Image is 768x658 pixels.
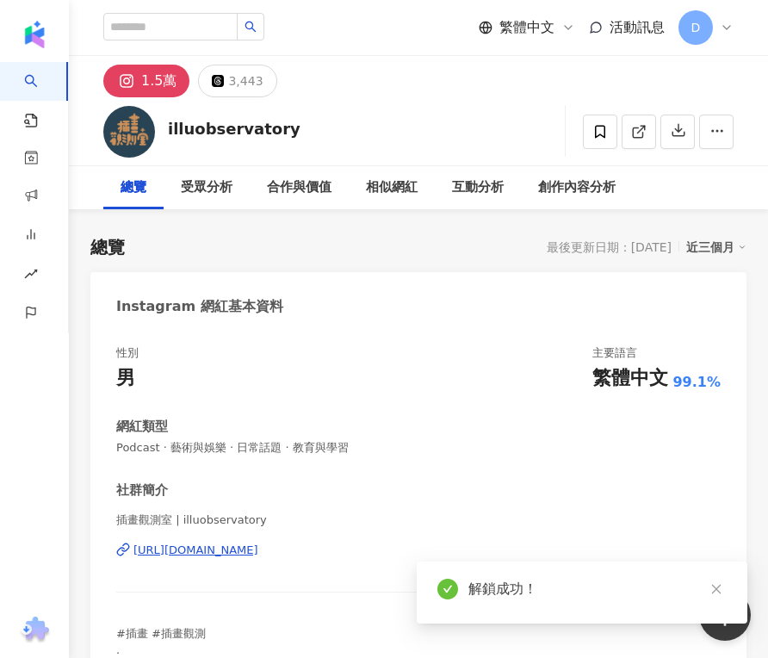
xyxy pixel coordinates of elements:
div: 近三個月 [686,236,746,258]
span: 繁體中文 [499,18,554,37]
span: 插畫觀測室 | illuobservatory [116,512,721,528]
span: 活動訊息 [610,19,665,35]
div: Instagram 網紅基本資料 [116,297,283,316]
div: 互動分析 [452,177,504,198]
div: 受眾分析 [181,177,232,198]
div: 性別 [116,345,139,361]
div: 繁體中文 [592,365,668,392]
div: [URL][DOMAIN_NAME] [133,543,258,558]
span: 99.1% [672,373,721,392]
a: search [24,62,59,129]
img: logo icon [21,21,48,48]
span: close [710,583,722,595]
button: 3,443 [198,65,276,97]
div: 最後更新日期：[DATE] [547,240,672,254]
div: 男 [116,365,135,392]
button: 1.5萬 [103,65,189,97]
div: 合作與價值 [267,177,331,198]
img: chrome extension [18,617,52,644]
div: 總覽 [121,177,146,198]
span: rise [24,257,38,295]
div: 解鎖成功！ [468,579,727,599]
div: 1.5萬 [141,69,177,93]
div: 創作內容分析 [538,177,616,198]
div: 網紅類型 [116,418,168,436]
a: [URL][DOMAIN_NAME] [116,543,721,558]
div: 總覽 [90,235,125,259]
div: 3,443 [228,69,263,93]
div: illuobservatory [168,118,300,140]
div: 相似網紅 [366,177,418,198]
div: 社群簡介 [116,481,168,500]
span: Podcast · 藝術與娛樂 · 日常話題 · 教育與學習 [116,440,721,456]
div: 主要語言 [592,345,637,361]
span: search [245,21,257,33]
span: D [691,18,701,37]
span: check-circle [437,579,458,599]
img: KOL Avatar [103,106,155,158]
